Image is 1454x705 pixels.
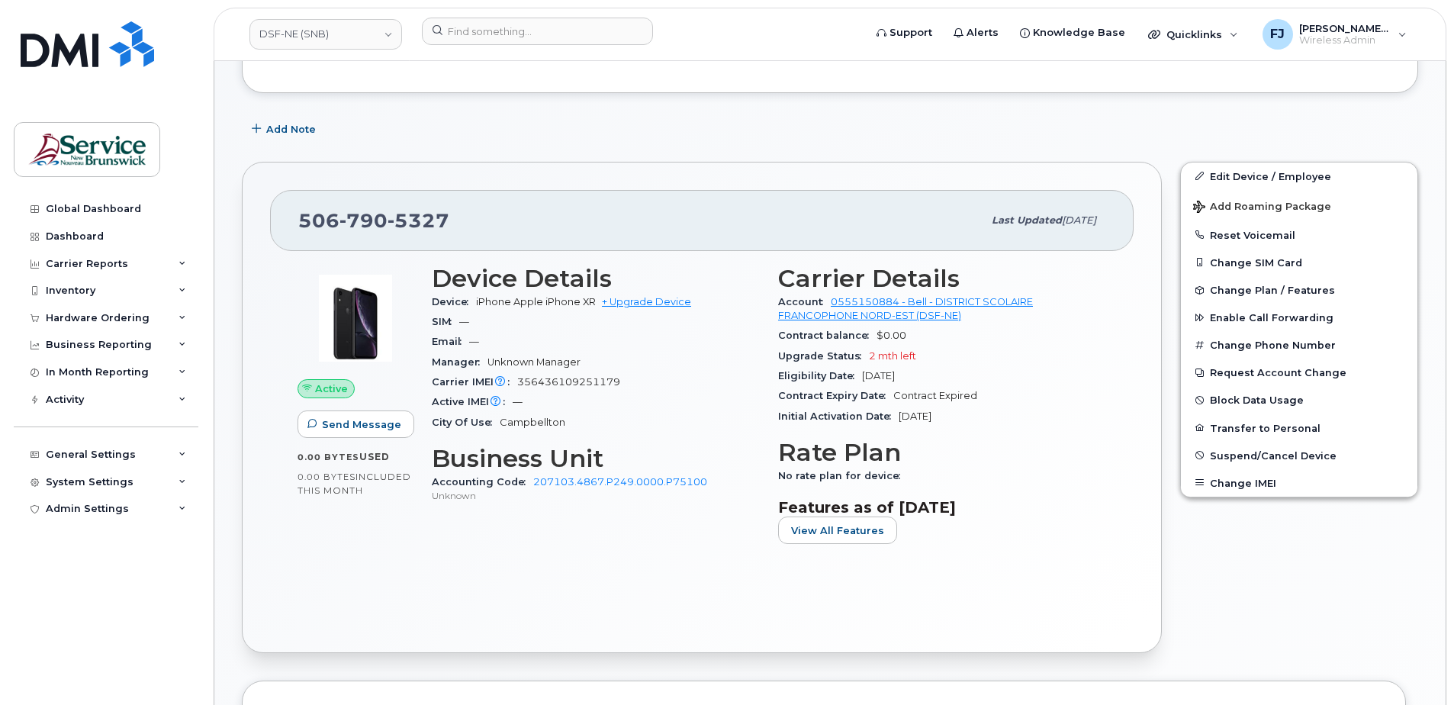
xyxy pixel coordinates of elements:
span: 356436109251179 [517,376,620,388]
a: Alerts [943,18,1009,48]
h3: Carrier Details [778,265,1106,292]
span: Support [889,25,932,40]
span: 5327 [388,209,449,232]
a: 0555150884 - Bell - DISTRICT SCOLAIRE FRANCOPHONE NORD-EST (DSF-NE) [778,296,1033,321]
h3: Features as of [DATE] [778,498,1106,517]
button: Enable Call Forwarding [1181,304,1417,331]
button: View All Features [778,517,897,544]
span: 0.00 Bytes [298,472,355,482]
div: Fougere, Jonathan (SNB) [1252,19,1417,50]
img: image20231002-3703462-1qb80zy.jpeg [310,272,401,364]
span: Knowledge Base [1033,25,1125,40]
span: Active [315,381,348,396]
span: Send Message [322,417,401,432]
span: Alerts [967,25,999,40]
button: Change SIM Card [1181,249,1417,276]
span: City Of Use [432,417,500,428]
span: 2 mth left [869,350,916,362]
span: $0.00 [877,330,906,341]
h3: Business Unit [432,445,760,472]
button: Change Phone Number [1181,331,1417,359]
h3: Device Details [432,265,760,292]
span: View All Features [791,523,884,538]
span: Carrier IMEI [432,376,517,388]
span: Last updated [992,214,1062,226]
span: Add Note [266,122,316,137]
span: FJ [1270,25,1285,43]
span: Add Roaming Package [1193,201,1331,215]
span: No rate plan for device [778,470,908,481]
span: — [469,336,479,347]
button: Add Note [242,116,329,143]
span: Contract balance [778,330,877,341]
button: Transfer to Personal [1181,414,1417,442]
span: — [459,316,469,327]
span: Quicklinks [1166,28,1222,40]
span: Initial Activation Date [778,410,899,422]
span: 790 [339,209,388,232]
span: iPhone Apple iPhone XR [476,296,596,307]
button: Send Message [298,410,414,438]
a: Support [866,18,943,48]
button: Change IMEI [1181,469,1417,497]
span: [DATE] [1062,214,1096,226]
span: Account [778,296,831,307]
span: [DATE] [899,410,931,422]
span: Contract Expired [893,390,977,401]
span: Active IMEI [432,396,513,407]
span: 506 [298,209,449,232]
span: Unknown Manager [487,356,581,368]
span: Suspend/Cancel Device [1210,449,1337,461]
span: [DATE] [862,370,895,381]
span: 0.00 Bytes [298,452,359,462]
span: Device [432,296,476,307]
span: Campbellton [500,417,565,428]
span: Email [432,336,469,347]
h3: Rate Plan [778,439,1106,466]
span: [PERSON_NAME] (SNB) [1299,22,1391,34]
button: Suspend/Cancel Device [1181,442,1417,469]
span: Accounting Code [432,476,533,488]
button: Reset Voicemail [1181,221,1417,249]
div: Quicklinks [1137,19,1249,50]
input: Find something... [422,18,653,45]
a: Knowledge Base [1009,18,1136,48]
span: used [359,451,390,462]
span: Contract Expiry Date [778,390,893,401]
a: DSF-NE (SNB) [249,19,402,50]
button: Block Data Usage [1181,386,1417,414]
span: — [513,396,523,407]
span: Enable Call Forwarding [1210,312,1333,324]
span: Wireless Admin [1299,34,1391,47]
span: included this month [298,471,411,496]
span: Eligibility Date [778,370,862,381]
button: Request Account Change [1181,359,1417,386]
span: Upgrade Status [778,350,869,362]
p: Unknown [432,489,760,502]
button: Add Roaming Package [1181,190,1417,221]
a: Edit Device / Employee [1181,163,1417,190]
span: Change Plan / Features [1210,285,1335,296]
button: Change Plan / Features [1181,276,1417,304]
a: 207103.4867.P249.0000.P75100 [533,476,707,488]
a: + Upgrade Device [602,296,691,307]
span: Manager [432,356,487,368]
span: SIM [432,316,459,327]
